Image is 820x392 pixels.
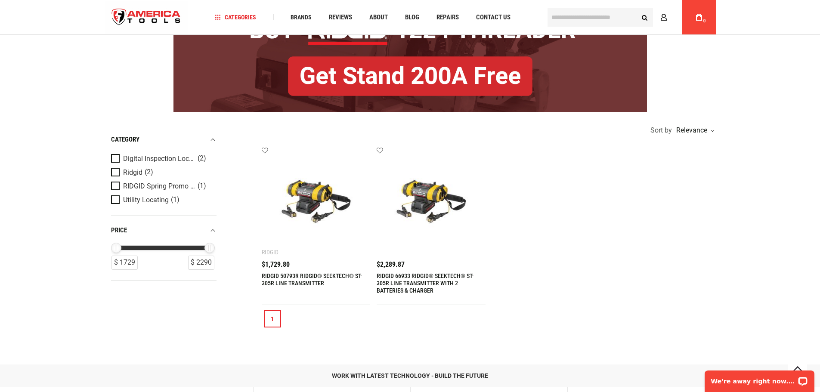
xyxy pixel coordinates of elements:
div: price [111,225,217,236]
iframe: LiveChat chat widget [699,365,820,392]
a: Brands [287,12,316,23]
span: (1) [198,182,206,190]
a: RIDGID 50793R RIDGID® SEEKTECH® ST-305R LINE TRANSMITTER [262,272,362,287]
span: (1) [171,196,179,204]
a: Ridgid (2) [111,168,214,177]
div: Relevance [674,127,714,134]
span: Utility Locating [123,196,169,204]
span: RIDGID Spring Promo 2025 [123,182,195,190]
span: Sort by [650,127,672,134]
span: Blog [405,14,419,21]
a: About [365,12,392,23]
span: Repairs [436,14,459,21]
a: Categories [211,12,260,23]
button: Search [637,9,653,25]
a: Utility Locating (1) [111,195,214,205]
span: Digital Inspection Locating [123,155,195,163]
span: (2) [198,155,206,162]
span: Ridgid [123,169,142,176]
img: RIDGID 66933 RIDGID® SEEKTECH® ST-305R LINE TRANSMITTER WITH 2 BATTERIES & CHARGER [385,155,477,247]
span: $1,729.80 [262,261,290,268]
span: 0 [703,19,706,23]
span: About [369,14,388,21]
a: RIDGID 66933 RIDGID® SEEKTECH® ST-305R LINE TRANSMITTER WITH 2 BATTERIES & CHARGER [377,272,473,294]
a: Contact Us [472,12,514,23]
a: Reviews [325,12,356,23]
img: RIDGID 50793R RIDGID® SEEKTECH® ST-305R LINE TRANSMITTER [270,155,362,247]
a: 1 [264,310,281,327]
div: $ 2290 [188,256,214,270]
span: (2) [145,169,153,176]
a: Repairs [433,12,463,23]
div: Product Filters [111,125,217,281]
span: Brands [291,14,312,20]
a: Digital Inspection Locating (2) [111,154,214,164]
a: Blog [401,12,423,23]
span: $2,289.87 [377,261,405,268]
div: category [111,134,217,145]
span: Categories [215,14,256,20]
span: Contact Us [476,14,511,21]
div: Ridgid [262,249,278,256]
span: Reviews [329,14,352,21]
a: RIDGID Spring Promo 2025 (1) [111,182,214,191]
a: store logo [105,1,188,34]
div: $ 1729 [111,256,138,270]
img: America Tools [105,1,188,34]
